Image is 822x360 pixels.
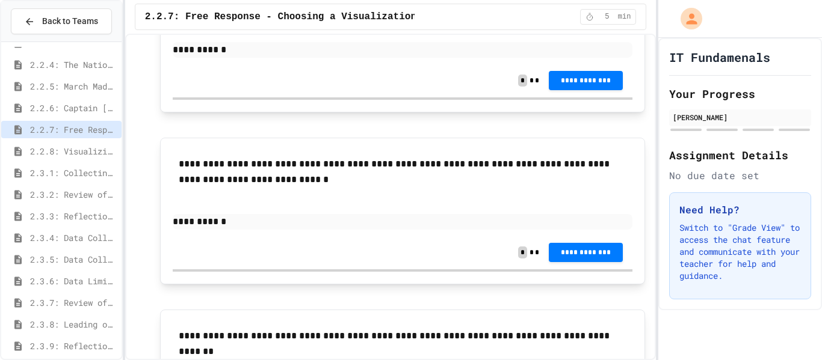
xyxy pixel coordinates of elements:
span: 2.3.6: Data Limitations [30,275,117,287]
span: 2.2.4: The National Parks [30,58,117,71]
button: Back to Teams [11,8,112,34]
span: 2.3.4: Data Collection - Self-Driving Cars [30,231,117,244]
span: Back to Teams [42,15,98,28]
span: 2.3.3: Reflection - Design a Survey [30,210,117,222]
span: 2.3.8: Leading or Misleading? [30,318,117,331]
p: Switch to "Grade View" to access the chat feature and communicate with your teacher for help and ... [679,222,801,282]
span: 2.2.6: Captain [PERSON_NAME] [30,102,117,114]
span: 2.3.7: Review of Data Limitations [30,296,117,309]
span: 2.2.7: Free Response - Choosing a Visualization [30,123,117,136]
h3: Need Help? [679,203,801,217]
h2: Assignment Details [669,147,811,163]
span: 2.2.7: Free Response - Choosing a Visualization [145,10,416,24]
span: 2.2.5: March Madness [30,80,117,93]
span: 2.2.8: Visualizing and Interpreting Data Quiz [30,145,117,157]
div: No due date set [669,168,811,183]
h2: Your Progress [669,85,811,102]
h1: IT Fundamenals [669,49,770,66]
span: 2.3.5: Data Collection Quiz [30,253,117,266]
span: 2.3.2: Review of Collecting Data [30,188,117,201]
div: [PERSON_NAME] [673,112,808,123]
span: 2.3.1: Collecting Data [30,166,117,179]
span: 5 [598,12,617,22]
div: My Account [668,5,705,32]
span: 2.3.9: Reflection - Metadata [30,340,117,352]
span: min [618,12,631,22]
